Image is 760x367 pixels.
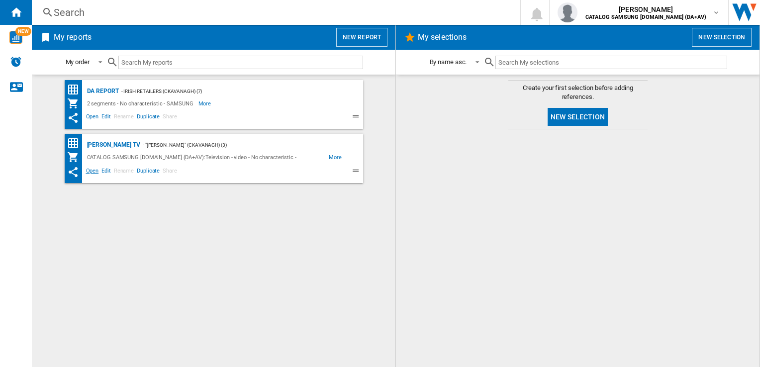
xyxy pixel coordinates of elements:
div: By name asc. [430,58,467,66]
span: Open [85,112,100,124]
ng-md-icon: This report has been shared with you [67,112,79,124]
b: CATALOG SAMSUNG [DOMAIN_NAME] (DA+AV) [585,14,706,20]
span: Duplicate [135,166,161,178]
input: Search My selections [495,56,727,69]
button: New selection [548,108,608,126]
div: CATALOG SAMSUNG [DOMAIN_NAME] (DA+AV):Television - video - No characteristic - SAMSUNG [85,151,329,164]
button: New selection [692,28,752,47]
button: New report [336,28,387,47]
span: NEW [15,27,31,36]
span: More [329,151,343,164]
span: Rename [112,166,135,178]
span: Rename [112,112,135,124]
span: More [198,97,213,109]
div: DA Report [85,85,119,97]
span: Edit [100,166,112,178]
div: Price Matrix [67,84,85,96]
div: My order [66,58,90,66]
img: profile.jpg [558,2,577,22]
h2: My selections [416,28,469,47]
span: Share [161,166,179,178]
div: - Irish Retailers (ckavanagh) (7) [119,85,343,97]
h2: My reports [52,28,94,47]
ng-md-icon: This report has been shared with you [67,166,79,178]
span: Share [161,112,179,124]
div: 2 segments - No characteristic - SAMSUNG [85,97,198,109]
span: Edit [100,112,112,124]
div: Search [54,5,494,19]
span: Open [85,166,100,178]
div: - "[PERSON_NAME]" (ckavanagh) (3) [140,139,343,151]
div: Price Matrix [67,137,85,150]
img: wise-card.svg [9,31,22,44]
img: alerts-logo.svg [10,56,22,68]
span: Create your first selection before adding references. [508,84,648,101]
span: Duplicate [135,112,161,124]
span: [PERSON_NAME] [585,4,706,14]
div: [PERSON_NAME] TV [85,139,140,151]
input: Search My reports [118,56,363,69]
div: My Assortment [67,151,85,164]
div: My Assortment [67,97,85,109]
